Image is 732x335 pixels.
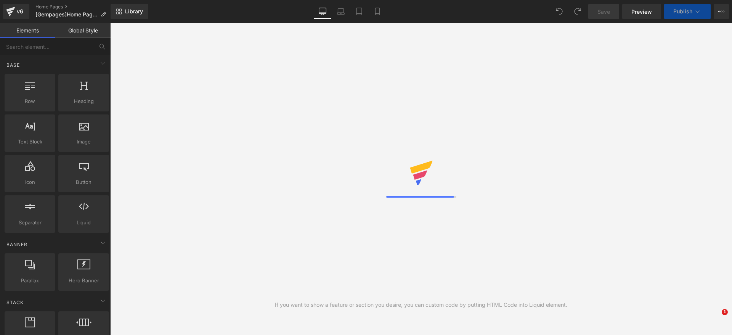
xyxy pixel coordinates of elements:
span: Library [125,8,143,15]
a: Desktop [313,4,332,19]
span: Heading [61,97,107,105]
a: Home Pages [35,4,112,10]
button: Publish [664,4,711,19]
a: Tablet [350,4,368,19]
span: Separator [7,219,53,227]
a: v6 [3,4,29,19]
span: Stack [6,299,24,306]
span: Button [61,178,107,186]
span: Preview [631,8,652,16]
span: Banner [6,241,28,248]
a: Laptop [332,4,350,19]
button: Undo [552,4,567,19]
span: Text Block [7,138,53,146]
div: If you want to show a feature or section you desire, you can custom code by putting HTML Code int... [275,301,567,309]
span: Icon [7,178,53,186]
span: Save [597,8,610,16]
span: Hero Banner [61,277,107,285]
span: Row [7,97,53,105]
span: Liquid [61,219,107,227]
span: Base [6,61,21,69]
span: [Gempages]Home Page 2 [35,11,98,18]
a: Mobile [368,4,387,19]
a: New Library [111,4,148,19]
a: Global Style [55,23,111,38]
a: Preview [622,4,661,19]
span: Parallax [7,277,53,285]
button: Redo [570,4,585,19]
iframe: Intercom live chat [706,309,724,327]
button: More [714,4,729,19]
span: 1 [722,309,728,315]
span: Image [61,138,107,146]
div: v6 [15,6,25,16]
span: Publish [673,8,692,14]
